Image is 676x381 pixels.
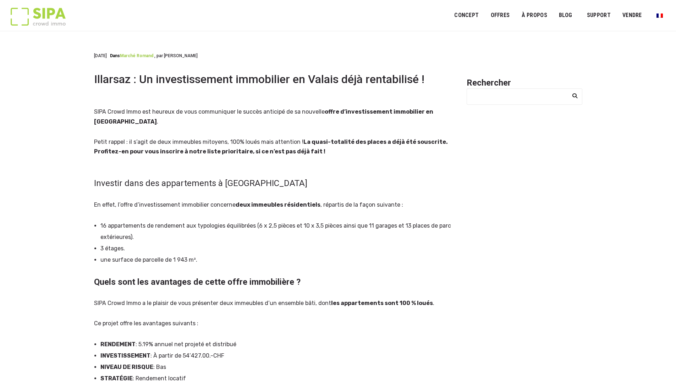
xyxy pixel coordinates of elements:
[150,352,224,359] span: : À partir de 54’427.00.-CHF
[94,178,307,188] span: Investir dans des appartements à [GEOGRAPHIC_DATA]
[94,320,198,327] span: Ce projet offre les avantages suivants :
[100,243,458,254] li: 3 étages.
[94,201,236,208] span: En effet, l’offre d’investissement immobilier concerne
[153,364,166,370] span: : Bas
[652,9,667,22] a: Passer à
[100,352,150,359] b: INVESTISSEMENT
[100,341,136,348] b: RENDEMENT
[320,201,403,208] span: , répartis de la façon suivante :
[454,6,665,24] nav: Menu principal
[94,277,301,287] strong: Quels sont les avantages de cette offre immobilière ?
[11,8,66,26] img: Logo
[94,53,198,59] div: [DATE]
[94,108,325,115] span: SIPA Crowd Immo est heureux de vous communiquer le succès anticipé de sa nouvelle
[554,7,577,23] a: Blog
[618,7,647,23] a: VENDRE
[136,341,236,348] span: : 5.19% annuel net projeté et distribué
[582,7,615,23] a: SUPPORT
[157,118,158,125] span: .
[433,300,434,306] span: .
[94,73,458,86] h1: Illarsaz : Un investissement immobilier en Valais déjà rentabilisé !
[94,108,433,125] b: offre d’investissement immobilier en [GEOGRAPHIC_DATA]
[236,201,320,208] b: deux immeubles résidentiels
[110,53,120,58] span: Dans
[486,7,514,23] a: OFFRES
[331,300,433,306] b: les appartements sont 100 % loués
[154,53,198,58] span: , par [PERSON_NAME]
[120,53,153,58] a: Marché romand
[100,364,153,370] b: NIVEAU DE RISQUE
[94,138,303,145] span: Petit rappel : il s’agit de deux immeubles mitoyens, 100% loués mais attention !
[467,77,582,88] h2: Rechercher
[94,300,331,306] span: SIPA Crowd Immo a le plaisir de vous présenter deux immeubles d’un ensemble bâti, dont
[100,220,458,243] li: 16 appartements de rendement aux typologies équilibrées (6 x 2,5 pièces et 10 x 3,5 pièces ainsi ...
[450,7,483,23] a: Concept
[517,7,552,23] a: À PROPOS
[100,254,458,266] li: une surface de parcelle de 1 943 m².
[656,13,663,18] img: Français
[94,138,448,155] b: La quasi-totalité des places a déjà été souscrite. Profitez-en pour vous inscrire à notre liste p...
